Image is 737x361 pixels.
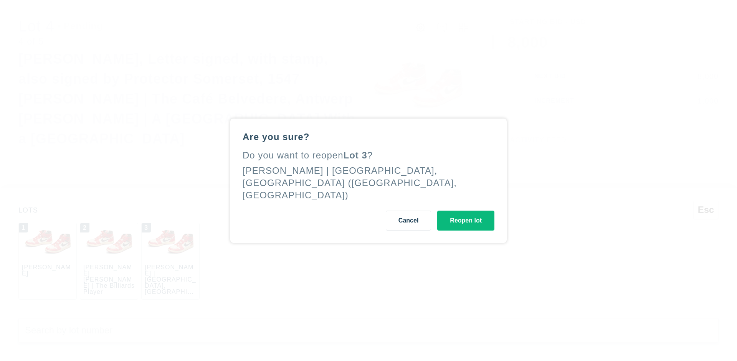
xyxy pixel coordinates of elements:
[243,149,494,162] div: Do you want to reopen ?
[437,211,494,231] button: Reopen lot
[344,150,367,160] span: Lot 3
[386,211,431,231] button: Cancel
[243,131,494,143] div: Are you sure?
[243,165,457,200] div: [PERSON_NAME] | [GEOGRAPHIC_DATA], [GEOGRAPHIC_DATA] ([GEOGRAPHIC_DATA], [GEOGRAPHIC_DATA])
